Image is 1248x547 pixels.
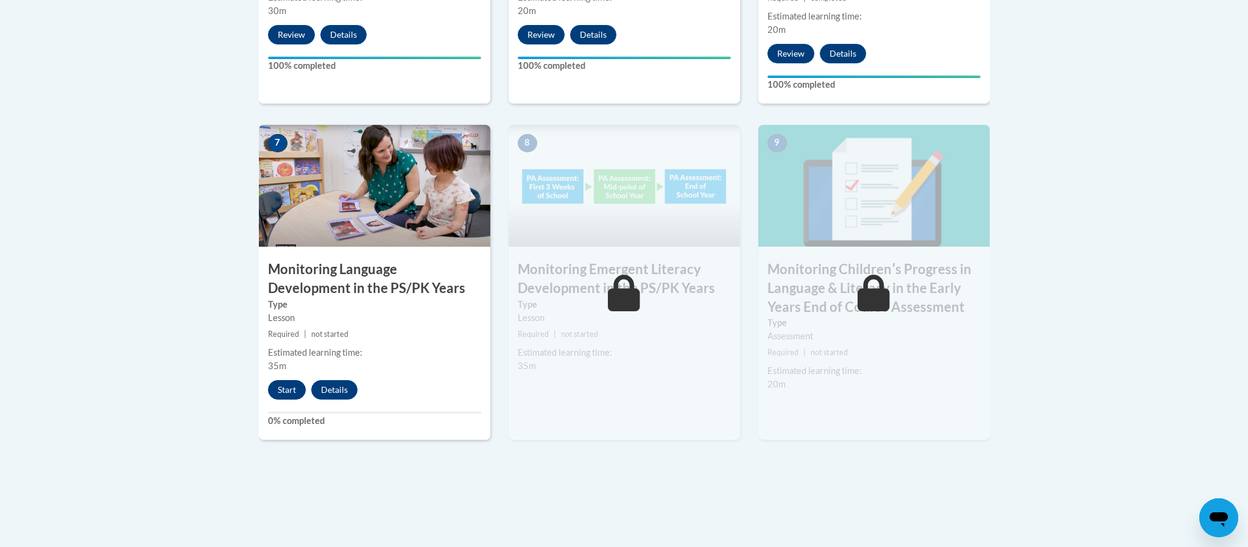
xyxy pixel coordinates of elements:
[803,348,806,357] span: |
[554,330,556,339] span: |
[518,311,731,325] div: Lesson
[811,348,848,357] span: not started
[268,5,286,16] span: 30m
[758,125,990,247] img: Course Image
[767,44,814,63] button: Review
[320,25,367,44] button: Details
[518,5,536,16] span: 20m
[767,379,786,389] span: 20m
[767,330,981,343] div: Assessment
[820,44,866,63] button: Details
[767,316,981,330] label: Type
[518,361,536,371] span: 35m
[268,380,306,400] button: Start
[758,260,990,316] h3: Monitoring Childrenʹs Progress in Language & Literacy in the Early Years End of Course Assessment
[767,364,981,378] div: Estimated learning time:
[518,346,731,359] div: Estimated learning time:
[518,134,537,152] span: 8
[268,361,286,371] span: 35m
[259,125,490,247] img: Course Image
[518,59,731,72] label: 100% completed
[268,59,481,72] label: 100% completed
[311,380,358,400] button: Details
[268,134,287,152] span: 7
[518,330,549,339] span: Required
[268,346,481,359] div: Estimated learning time:
[259,260,490,298] h3: Monitoring Language Development in the PS/PK Years
[268,414,481,428] label: 0% completed
[767,24,786,35] span: 20m
[268,298,481,311] label: Type
[767,134,787,152] span: 9
[767,76,981,78] div: Your progress
[268,57,481,59] div: Your progress
[311,330,348,339] span: not started
[509,260,740,298] h3: Monitoring Emergent Literacy Development in the PS/PK Years
[767,348,799,357] span: Required
[509,125,740,247] img: Course Image
[767,10,981,23] div: Estimated learning time:
[518,25,565,44] button: Review
[767,78,981,91] label: 100% completed
[1199,498,1238,537] iframe: Button to launch messaging window
[268,330,299,339] span: Required
[304,330,306,339] span: |
[518,57,731,59] div: Your progress
[561,330,598,339] span: not started
[570,25,616,44] button: Details
[518,298,731,311] label: Type
[268,311,481,325] div: Lesson
[268,25,315,44] button: Review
